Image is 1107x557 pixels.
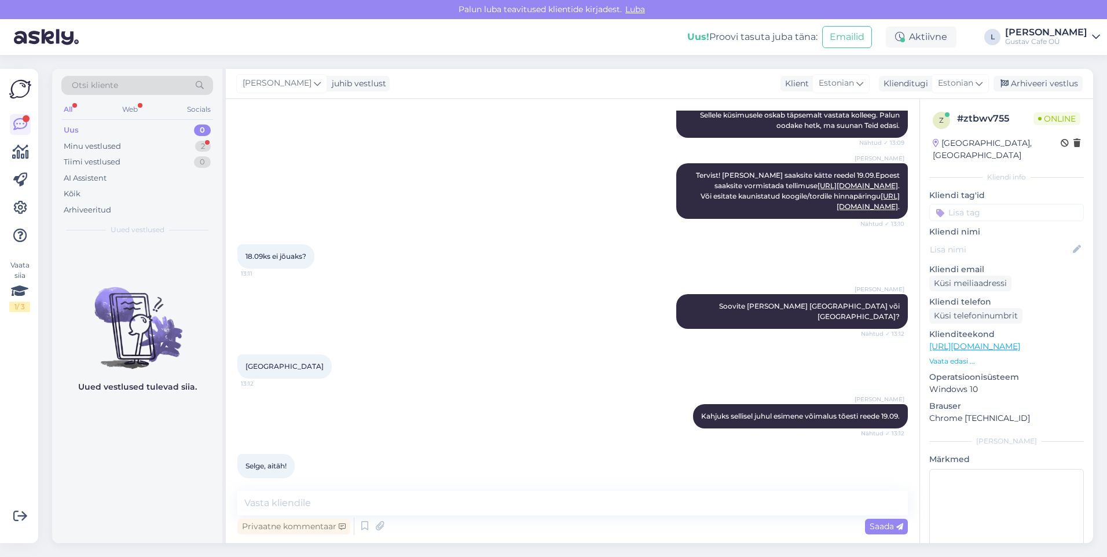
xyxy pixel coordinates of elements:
[879,78,928,90] div: Klienditugi
[1033,112,1080,125] span: Online
[719,302,901,321] span: Soovite [PERSON_NAME] [GEOGRAPHIC_DATA] või [GEOGRAPHIC_DATA]?
[9,260,30,312] div: Vaata siia
[701,412,900,420] span: Kahjuks sellisel juhul esimene võimalus tõesti reede 19.09.
[929,296,1084,308] p: Kliendi telefon
[61,102,75,117] div: All
[327,78,386,90] div: juhib vestlust
[860,219,904,228] span: Nähtud ✓ 13:10
[855,395,904,404] span: [PERSON_NAME]
[861,329,904,338] span: Nähtud ✓ 13:12
[929,276,1011,291] div: Küsi meiliaadressi
[687,31,709,42] b: Uus!
[929,308,1022,324] div: Küsi telefoninumbrit
[241,479,284,488] span: 13:12
[9,78,31,100] img: Askly Logo
[52,266,222,371] img: No chats
[64,141,121,152] div: Minu vestlused
[194,156,211,168] div: 0
[111,225,164,235] span: Uued vestlused
[120,102,140,117] div: Web
[929,383,1084,395] p: Windows 10
[939,116,944,124] span: z
[870,521,903,532] span: Saada
[933,137,1061,162] div: [GEOGRAPHIC_DATA], [GEOGRAPHIC_DATA]
[929,204,1084,221] input: Lisa tag
[245,362,324,371] span: [GEOGRAPHIC_DATA]
[194,124,211,136] div: 0
[241,269,284,278] span: 13:11
[929,328,1084,340] p: Klienditeekond
[1005,28,1087,37] div: [PERSON_NAME]
[245,252,306,261] span: 18.09ks ei jõuaks?
[938,77,973,90] span: Estonian
[687,30,818,44] div: Proovi tasuta juba täna:
[9,302,30,312] div: 1 / 3
[195,141,211,152] div: 2
[245,461,287,470] span: Selge, aitäh!
[78,381,197,393] p: Uued vestlused tulevad siia.
[994,76,1083,91] div: Arhiveeri vestlus
[929,172,1084,182] div: Kliendi info
[859,138,904,147] span: Nähtud ✓ 13:09
[696,171,901,211] span: Tervist! [PERSON_NAME] saaksite kätte reedel 19.09.Epoest saaksite vormistada tellimuse . Või esi...
[929,412,1084,424] p: Chrome [TECHNICAL_ID]
[957,112,1033,126] div: # ztbwv755
[929,371,1084,383] p: Operatsioonisüsteem
[929,341,1020,351] a: [URL][DOMAIN_NAME]
[886,27,956,47] div: Aktiivne
[855,154,904,163] span: [PERSON_NAME]
[929,356,1084,367] p: Vaata edasi ...
[929,189,1084,201] p: Kliendi tag'id
[855,285,904,294] span: [PERSON_NAME]
[64,173,107,184] div: AI Assistent
[822,26,872,48] button: Emailid
[64,188,80,200] div: Kõik
[622,4,648,14] span: Luba
[1005,28,1100,46] a: [PERSON_NAME]Gustav Cafe OÜ
[929,226,1084,238] p: Kliendi nimi
[241,379,284,388] span: 13:12
[929,400,1084,412] p: Brauser
[185,102,213,117] div: Socials
[1005,37,1087,46] div: Gustav Cafe OÜ
[929,436,1084,446] div: [PERSON_NAME]
[243,77,311,90] span: [PERSON_NAME]
[984,29,1000,45] div: L
[64,156,120,168] div: Tiimi vestlused
[819,77,854,90] span: Estonian
[861,429,904,438] span: Nähtud ✓ 13:12
[818,181,898,190] a: [URL][DOMAIN_NAME]
[64,124,79,136] div: Uus
[237,519,350,534] div: Privaatne kommentaar
[929,453,1084,466] p: Märkmed
[930,243,1071,256] input: Lisa nimi
[72,79,118,91] span: Otsi kliente
[64,204,111,216] div: Arhiveeritud
[929,263,1084,276] p: Kliendi email
[780,78,809,90] div: Klient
